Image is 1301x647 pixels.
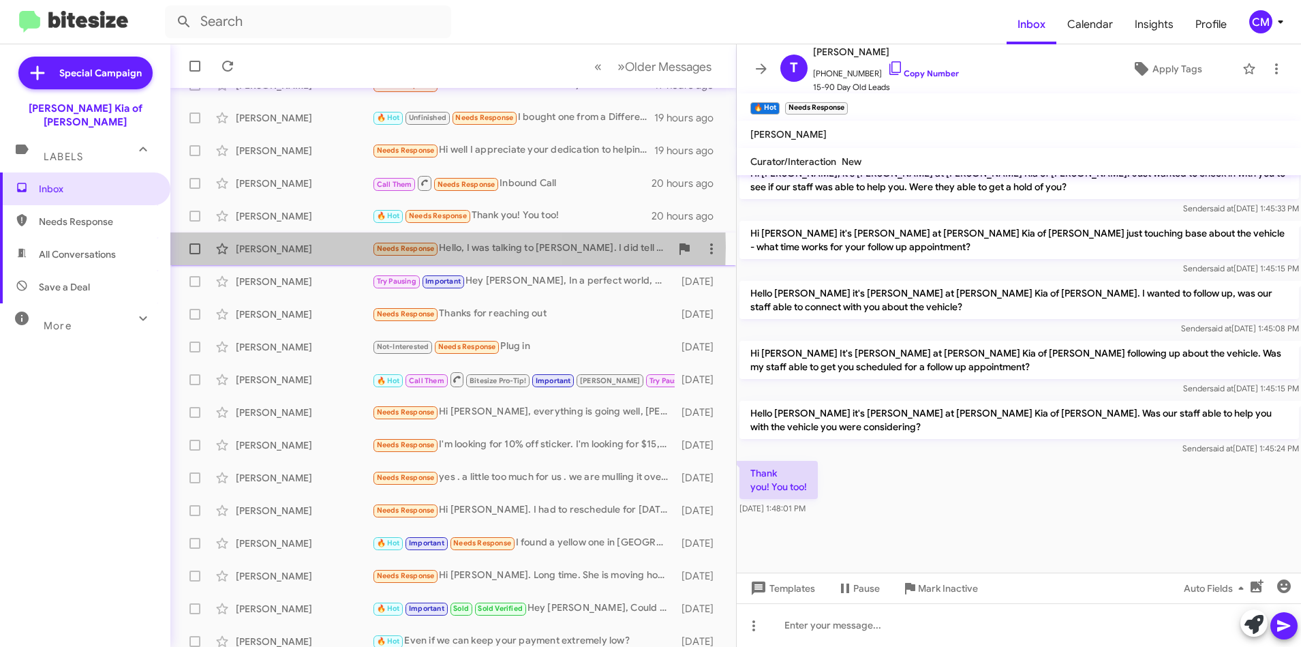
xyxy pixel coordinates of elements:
[470,376,526,385] span: Bitesize Pro-Tip!
[372,241,671,256] div: Hello, I was talking to [PERSON_NAME]. I did tell him that we were just looking, but really not i...
[790,57,798,79] span: T
[587,52,720,80] nav: Page navigation example
[455,113,513,122] span: Needs Response
[1182,263,1298,273] span: Sender [DATE] 1:45:15 PM
[675,537,724,550] div: [DATE]
[649,376,689,385] span: Try Pausing
[377,571,435,580] span: Needs Response
[377,244,435,253] span: Needs Response
[1249,10,1272,33] div: CM
[813,80,959,94] span: 15-90 Day Old Leads
[1182,203,1298,213] span: Sender [DATE] 1:45:33 PM
[236,307,372,321] div: [PERSON_NAME]
[1209,383,1233,393] span: said at
[675,504,724,517] div: [DATE]
[236,438,372,452] div: [PERSON_NAME]
[236,602,372,616] div: [PERSON_NAME]
[453,604,469,613] span: Sold
[377,637,400,646] span: 🔥 Hot
[617,58,625,75] span: »
[1238,10,1286,33] button: CM
[236,242,372,256] div: [PERSON_NAME]
[377,408,435,417] span: Needs Response
[675,438,724,452] div: [DATE]
[675,340,724,354] div: [DATE]
[165,5,451,38] input: Search
[594,58,602,75] span: «
[409,539,444,547] span: Important
[409,376,444,385] span: Call Them
[785,102,848,115] small: Needs Response
[609,52,720,80] button: Next
[748,576,815,601] span: Templates
[853,576,880,601] span: Pause
[377,211,400,220] span: 🔥 Hot
[438,342,496,351] span: Needs Response
[372,142,654,158] div: Hi well I appreciate your dedication to helping me. New town is pretty far from me.
[654,144,725,157] div: 19 hours ago
[739,161,1299,199] p: Hi [PERSON_NAME], it's [PERSON_NAME] at [PERSON_NAME] Kia of [PERSON_NAME]. Just wanted to check ...
[1173,576,1260,601] button: Auto Fields
[39,247,116,261] span: All Conversations
[372,306,675,322] div: Thanks for reaching out
[1124,5,1184,44] a: Insights
[372,437,675,453] div: I'm looking for 10% off sticker. I'm looking for $15,000 trade-in value on my 2021 [PERSON_NAME]....
[1209,263,1233,273] span: said at
[236,209,372,223] div: [PERSON_NAME]
[625,59,711,74] span: Older Messages
[1007,5,1056,44] a: Inbox
[1180,323,1298,333] span: Sender [DATE] 1:45:08 PM
[478,604,523,613] span: Sold Verified
[826,576,891,601] button: Pause
[739,461,818,499] p: Thank you! You too!
[372,470,675,485] div: yes . a little too much for us . we are mulling it over . can you do better ?
[586,52,610,80] button: Previous
[372,371,675,388] div: [URL][DOMAIN_NAME]
[654,111,725,125] div: 19 hours ago
[536,376,571,385] span: Important
[236,340,372,354] div: [PERSON_NAME]
[887,68,959,78] a: Copy Number
[675,602,724,616] div: [DATE]
[236,144,372,157] div: [PERSON_NAME]
[813,60,959,80] span: [PHONE_NUMBER]
[580,376,641,385] span: [PERSON_NAME]
[377,604,400,613] span: 🔥 Hot
[1182,383,1298,393] span: Sender [DATE] 1:45:15 PM
[236,406,372,419] div: [PERSON_NAME]
[409,113,446,122] span: Unfinished
[842,155,861,168] span: New
[377,506,435,515] span: Needs Response
[39,215,155,228] span: Needs Response
[438,180,495,189] span: Needs Response
[372,404,675,420] div: Hi [PERSON_NAME], everything is going well, [PERSON_NAME] has been great
[59,66,142,80] span: Special Campaign
[675,275,724,288] div: [DATE]
[1056,5,1124,44] span: Calendar
[236,471,372,485] div: [PERSON_NAME]
[1209,203,1233,213] span: said at
[1182,443,1298,453] span: Sender [DATE] 1:45:24 PM
[675,471,724,485] div: [DATE]
[750,128,827,140] span: [PERSON_NAME]
[652,177,725,190] div: 20 hours ago
[675,373,724,387] div: [DATE]
[675,569,724,583] div: [DATE]
[372,339,675,355] div: Plug in
[377,146,435,155] span: Needs Response
[372,110,654,125] div: I bought one from a Different dealer
[372,208,652,224] div: Thank you! You too!
[1184,576,1249,601] span: Auto Fields
[236,275,372,288] div: [PERSON_NAME]
[18,57,153,89] a: Special Campaign
[1097,57,1236,81] button: Apply Tags
[425,277,461,286] span: Important
[372,502,675,518] div: Hi [PERSON_NAME]. I had to reschedule for [DATE] [DATE]. I appreciate your reaching out to me. Th...
[739,503,806,513] span: [DATE] 1:48:01 PM
[1184,5,1238,44] a: Profile
[652,209,725,223] div: 20 hours ago
[377,376,400,385] span: 🔥 Hot
[236,111,372,125] div: [PERSON_NAME]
